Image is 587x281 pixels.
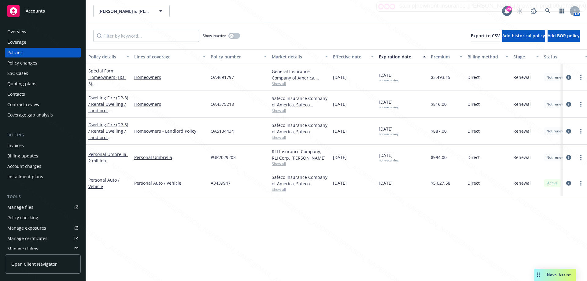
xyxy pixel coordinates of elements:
[5,202,81,212] a: Manage files
[467,101,480,107] span: Direct
[544,54,581,60] div: Status
[272,174,328,187] div: Safeco Insurance Company of America, Safeco Insurance (Liberty Mutual)
[7,172,43,182] div: Installment plans
[513,180,531,186] span: Renewal
[26,9,45,13] span: Accounts
[5,132,81,138] div: Billing
[211,154,236,161] span: PUP2029203
[7,141,24,150] div: Invoices
[7,100,39,109] div: Contract review
[502,30,545,42] button: Add historical policy
[7,48,23,57] div: Policies
[272,54,321,60] div: Market details
[7,161,41,171] div: Account charges
[5,234,81,243] a: Manage certificates
[548,30,580,42] button: Add BOR policy
[333,180,347,186] span: [DATE]
[376,49,428,64] button: Expiration date
[379,152,398,162] span: [DATE]
[5,151,81,161] a: Billing updates
[467,128,480,134] span: Direct
[134,54,199,60] div: Lines of coverage
[546,128,569,134] span: Not renewing
[211,101,234,107] span: OA4375218
[565,101,572,108] a: circleInformation
[7,223,46,233] div: Manage exposures
[98,8,151,14] span: [PERSON_NAME] & [PERSON_NAME] L
[211,180,231,186] span: A3439947
[88,108,127,126] span: - [STREET_ADDRESS][PERSON_NAME]
[5,2,81,20] a: Accounts
[548,33,580,39] span: Add BOR policy
[88,177,120,189] a: Personal Auto / Vehicle
[467,154,480,161] span: Direct
[333,54,367,60] div: Effective date
[511,49,541,64] button: Stage
[7,213,38,223] div: Policy checking
[5,58,81,68] a: Policy changes
[513,154,531,161] span: Renewal
[5,223,81,233] span: Manage exposures
[547,272,571,277] span: Nova Assist
[7,68,28,78] div: SSC Cases
[211,54,260,60] div: Policy number
[565,74,572,81] a: circleInformation
[7,79,36,89] div: Quoting plans
[7,58,37,68] div: Policy changes
[7,110,53,120] div: Coverage gap analysis
[513,101,531,107] span: Renewal
[5,27,81,37] a: Overview
[534,269,542,281] div: Drag to move
[379,72,398,82] span: [DATE]
[7,37,26,47] div: Coverage
[5,141,81,150] a: Invoices
[5,194,81,200] div: Tools
[379,54,419,60] div: Expiration date
[431,101,447,107] span: $816.00
[272,95,328,108] div: Safeco Insurance Company of America, Safeco Insurance (Liberty Mutual)
[203,33,226,38] span: Show inactive
[431,54,456,60] div: Premium
[208,49,269,64] button: Policy number
[93,5,170,17] button: [PERSON_NAME] & [PERSON_NAME] L
[565,128,572,135] a: circleInformation
[11,261,57,267] span: Open Client Navigator
[5,213,81,223] a: Policy checking
[132,49,208,64] button: Lines of coverage
[88,122,128,147] a: Dwelling Fire (DP-3) / Rental Dwelling / Landlord
[134,101,206,107] a: Homeowners
[577,74,585,81] a: more
[269,49,330,64] button: Market details
[330,49,376,64] button: Effective date
[565,154,572,161] a: circleInformation
[7,151,38,161] div: Billing updates
[513,54,532,60] div: Stage
[88,95,128,126] a: Dwelling Fire (DP-3) / Rental Dwelling / Landlord
[467,180,480,186] span: Direct
[333,128,347,134] span: [DATE]
[577,101,585,108] a: more
[565,179,572,187] a: circleInformation
[333,101,347,107] span: [DATE]
[7,234,47,243] div: Manage certificates
[272,135,328,140] span: Show all
[471,33,500,39] span: Export to CSV
[467,74,480,80] span: Direct
[5,89,81,99] a: Contacts
[272,108,328,113] span: Show all
[513,128,531,134] span: Renewal
[577,179,585,187] a: more
[546,180,559,186] span: Active
[5,161,81,171] a: Account charges
[134,154,206,161] a: Personal Umbrella
[556,5,568,17] a: Switch app
[272,68,328,81] div: General Insurance Company of America, Safeco Insurance (Liberty Mutual)
[506,6,512,12] div: 24
[513,74,531,80] span: Renewal
[379,126,398,136] span: [DATE]
[546,102,569,107] span: Not renewing
[428,49,465,64] button: Premium
[134,180,206,186] a: Personal Auto / Vehicle
[528,5,540,17] a: Report a Bug
[88,151,128,164] a: Personal Umbrella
